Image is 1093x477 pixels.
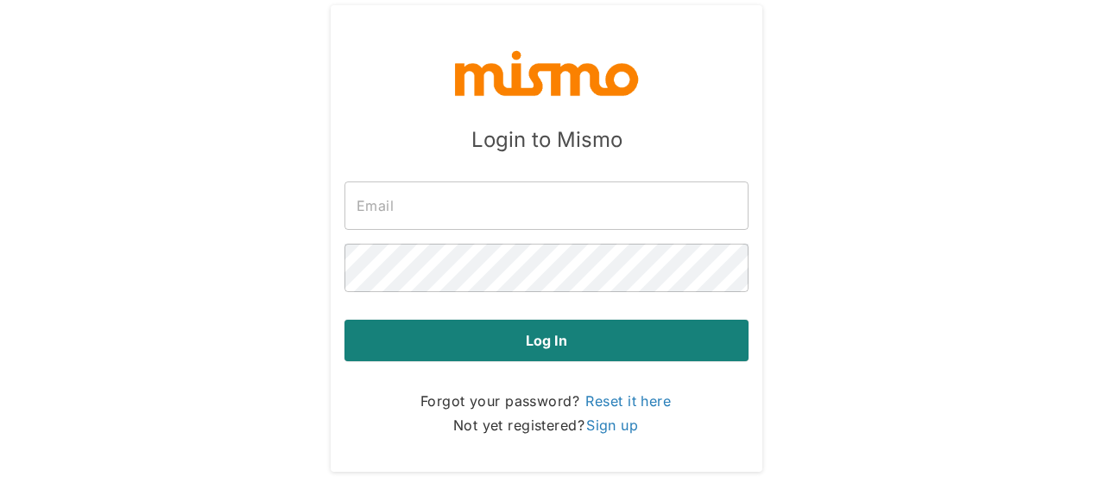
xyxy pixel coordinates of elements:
h5: Login to Mismo [471,126,622,154]
p: Forgot your password? [420,389,673,413]
input: Email [344,181,749,230]
button: Log in [344,320,749,361]
a: Sign up [584,415,640,436]
p: Not yet registered? [453,413,640,437]
img: logo [452,47,641,99]
a: Reset it here [584,391,673,411]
